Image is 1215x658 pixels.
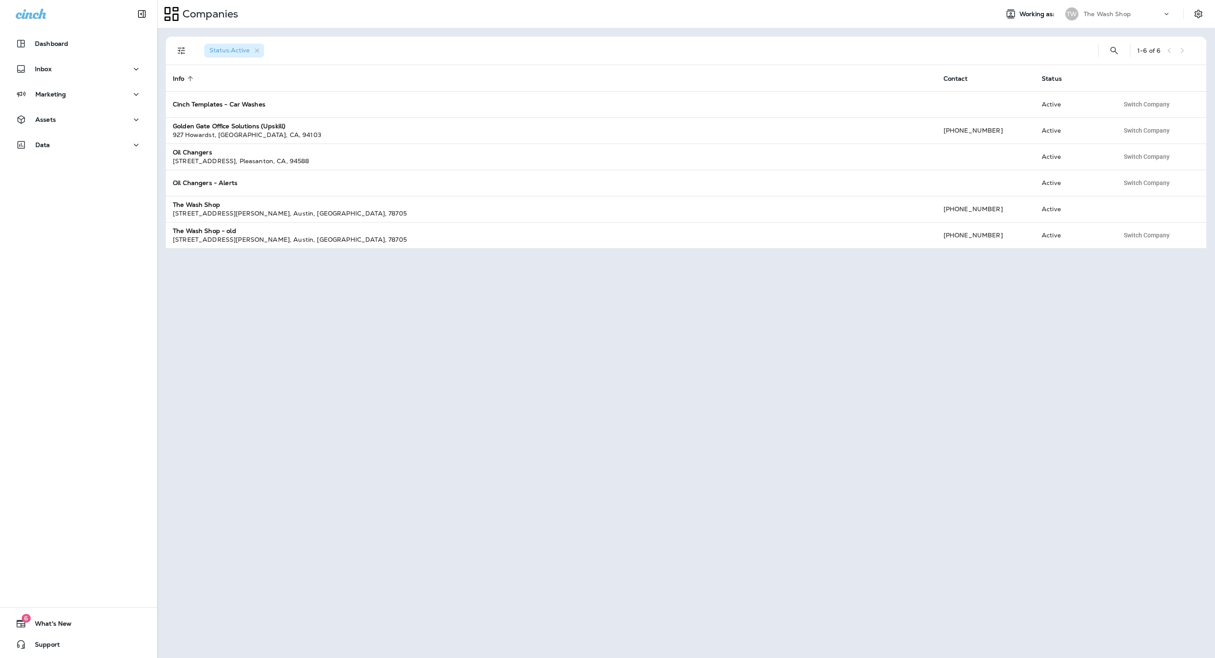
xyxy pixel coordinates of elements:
span: Status [1042,75,1073,82]
span: Working as: [1019,10,1057,18]
div: TW [1065,7,1078,21]
button: Switch Company [1119,98,1174,111]
span: Switch Company [1124,180,1170,186]
button: Support [9,636,148,653]
button: Assets [9,111,148,128]
button: Collapse Sidebar [130,5,154,23]
td: [PHONE_NUMBER] [937,117,1035,144]
button: Filters [173,42,190,59]
span: Contact [944,75,968,82]
button: Data [9,136,148,154]
button: 6What's New [9,615,148,632]
span: 6 [21,614,31,623]
strong: The Wash Shop - old [173,227,236,235]
button: Switch Company [1119,150,1174,163]
button: Switch Company [1119,229,1174,242]
span: What's New [26,620,72,631]
p: Marketing [35,91,66,98]
div: [STREET_ADDRESS][PERSON_NAME] , Austin , [GEOGRAPHIC_DATA] , 78705 [173,209,930,218]
td: Active [1035,196,1112,222]
button: Switch Company [1119,176,1174,189]
button: Settings [1191,6,1206,22]
strong: Cinch Templates - Car Washes [173,100,265,108]
td: [PHONE_NUMBER] [937,196,1035,222]
span: Switch Company [1124,127,1170,134]
p: The Wash Shop [1084,10,1131,17]
td: Active [1035,117,1112,144]
strong: The Wash Shop [173,201,220,209]
div: [STREET_ADDRESS][PERSON_NAME] , Austin , [GEOGRAPHIC_DATA] , 78705 [173,235,930,244]
div: Status:Active [204,44,264,58]
button: Search Companies [1105,42,1123,59]
span: Contact [944,75,979,82]
p: Inbox [35,65,51,72]
span: Info [173,75,185,82]
span: Switch Company [1124,101,1170,107]
strong: Oil Changers [173,148,212,156]
span: Info [173,75,196,82]
span: Switch Company [1124,154,1170,160]
p: Dashboard [35,40,68,47]
td: Active [1035,170,1112,196]
span: Switch Company [1124,232,1170,238]
td: [PHONE_NUMBER] [937,222,1035,248]
td: Active [1035,91,1112,117]
span: Status : Active [209,46,250,54]
strong: Oil Changers - Alerts [173,179,237,187]
button: Marketing [9,86,148,103]
strong: Golden Gate Office Solutions (Upskill) [173,122,285,130]
p: Companies [179,7,238,21]
p: Assets [35,116,56,123]
td: Active [1035,222,1112,248]
p: Data [35,141,50,148]
button: Switch Company [1119,124,1174,137]
span: Support [26,641,60,651]
div: 1 - 6 of 6 [1137,47,1160,54]
button: Dashboard [9,35,148,52]
div: [STREET_ADDRESS] , Pleasanton , CA , 94588 [173,157,930,165]
span: Status [1042,75,1062,82]
td: Active [1035,144,1112,170]
button: Inbox [9,60,148,78]
div: 927 Howardst , [GEOGRAPHIC_DATA] , CA , 94103 [173,130,930,139]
